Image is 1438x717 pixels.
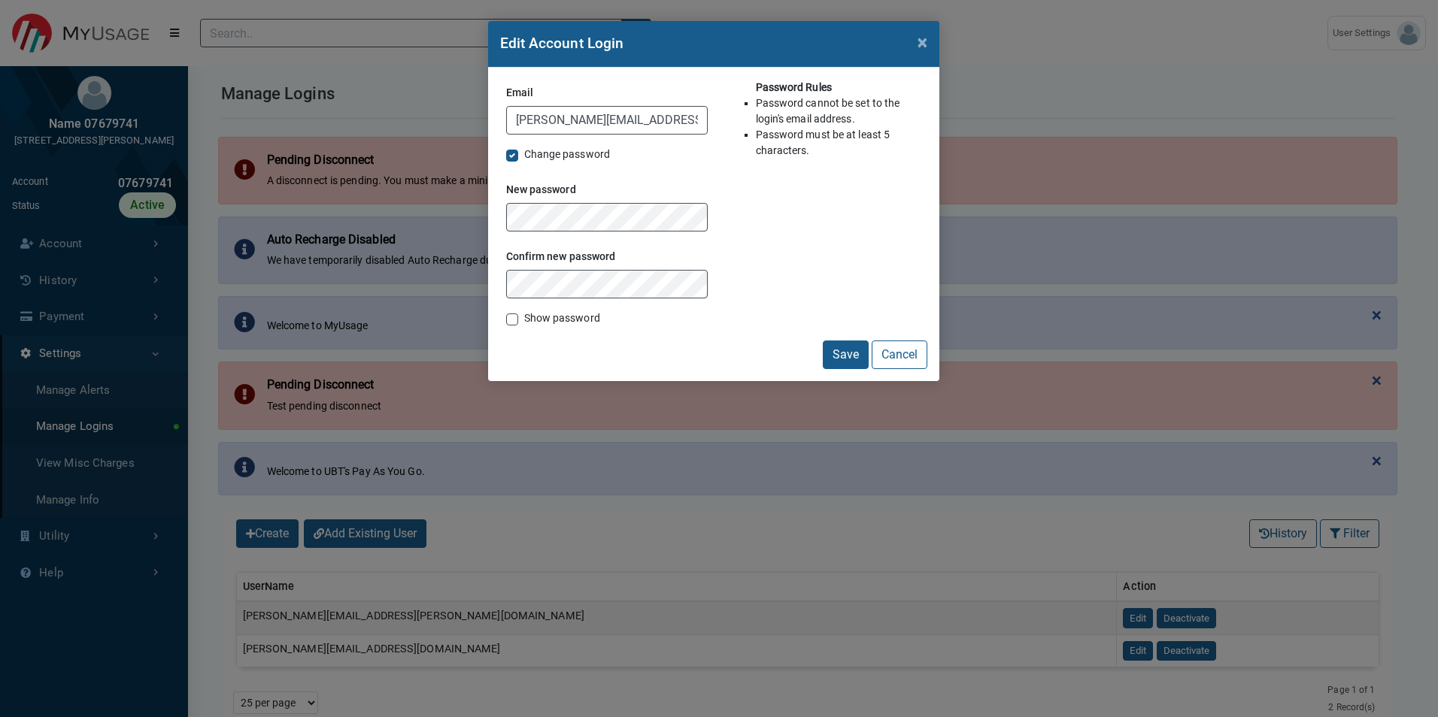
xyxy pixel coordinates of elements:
[872,340,927,369] button: Cancel
[524,310,600,326] label: Show password
[906,21,939,63] button: Close
[918,32,927,53] span: ×
[756,95,921,127] li: Password cannot be set to the login's email address.
[506,80,534,106] label: Email
[506,177,576,203] label: New password
[524,147,611,162] label: Change password
[823,340,869,369] button: Save
[500,33,624,55] h2: Edit Account Login
[756,127,921,159] li: Password must be at least 5 characters.
[506,244,616,270] label: Confirm new password
[756,81,832,93] b: Password Rules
